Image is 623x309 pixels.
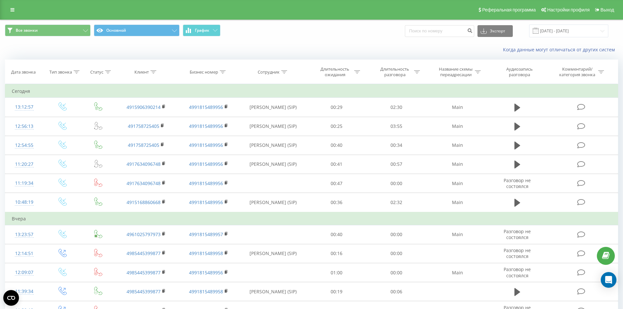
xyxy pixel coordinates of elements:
td: [PERSON_NAME] (SIP) [240,244,307,263]
td: 00:19 [307,282,367,301]
div: Длительность ожидания [318,66,353,77]
a: 4991815489956 [189,180,223,186]
td: 02:32 [367,193,426,212]
td: 00:06 [367,282,426,301]
div: 11:39:34 [12,285,37,298]
td: 00:29 [307,98,367,117]
a: 4985445399877 [127,250,161,256]
div: 11:20:27 [12,158,37,171]
td: 00:16 [307,244,367,263]
td: Сегодня [5,85,618,98]
td: Main [426,136,488,155]
button: Open CMP widget [3,290,19,306]
a: 4991815489956 [189,269,223,276]
td: 00:41 [307,155,367,174]
div: Сотрудник [258,69,280,75]
a: 4985445399877 [127,269,161,276]
a: 4991815489957 [189,231,223,237]
div: 10:48:19 [12,196,37,209]
td: 00:00 [367,225,426,244]
div: Бизнес номер [190,69,218,75]
button: Все звонки [5,25,91,36]
span: Разговор не состоялся [504,247,531,259]
td: 00:47 [307,174,367,193]
a: 491758725405 [128,123,159,129]
td: [PERSON_NAME] (SIP) [240,98,307,117]
td: 03:55 [367,117,426,136]
a: 4917634096748 [127,161,161,167]
div: Клиент [134,69,149,75]
div: Длительность разговора [377,66,412,77]
div: Статус [90,69,103,75]
td: Main [426,193,488,212]
td: Main [426,263,488,282]
a: 4991815489958 [189,250,223,256]
td: 00:00 [367,174,426,193]
td: 00:57 [367,155,426,174]
td: 02:30 [367,98,426,117]
a: 4991815489958 [189,288,223,295]
td: 00:40 [307,136,367,155]
td: Main [426,155,488,174]
a: 4991815489956 [189,123,223,129]
td: Main [426,225,488,244]
td: Main [426,117,488,136]
a: 4991815489956 [189,104,223,110]
span: Разговор не состоялся [504,266,531,278]
a: 4915168860668 [127,199,161,205]
td: [PERSON_NAME] (SIP) [240,117,307,136]
span: Реферальная программа [482,7,536,12]
span: Настройки профиля [547,7,590,12]
td: 01:00 [307,263,367,282]
div: Open Intercom Messenger [601,272,616,288]
td: 00:25 [307,117,367,136]
a: 4917634096748 [127,180,161,186]
div: 13:12:57 [12,101,37,113]
td: 00:34 [367,136,426,155]
td: 00:00 [367,263,426,282]
div: 12:56:13 [12,120,37,133]
button: Основной [94,25,180,36]
div: Аудиозапись разговора [498,66,541,77]
td: Main [426,98,488,117]
div: 11:19:34 [12,177,37,190]
td: Вчера [5,212,618,225]
a: 4991815489956 [189,199,223,205]
a: 4991815489956 [189,142,223,148]
div: Тип звонка [49,69,72,75]
button: График [183,25,220,36]
a: 4961025797973 [127,231,161,237]
span: Все звонки [16,28,38,33]
div: 12:54:55 [12,139,37,152]
span: Выход [600,7,614,12]
td: 00:36 [307,193,367,212]
a: 491758725405 [128,142,159,148]
button: Экспорт [477,25,513,37]
span: Разговор не состоялся [504,228,531,240]
td: Main [426,174,488,193]
a: Когда данные могут отличаться от других систем [503,46,618,53]
div: 13:23:57 [12,228,37,241]
div: 12:09:07 [12,266,37,279]
span: График [195,28,209,33]
a: 4915906390214 [127,104,161,110]
td: 00:00 [367,244,426,263]
a: 4991815489956 [189,161,223,167]
div: 12:14:51 [12,247,37,260]
td: [PERSON_NAME] (SIP) [240,136,307,155]
div: Дата звонка [11,69,36,75]
td: [PERSON_NAME] (SIP) [240,155,307,174]
a: 4985445399877 [127,288,161,295]
span: Разговор не состоялся [504,177,531,189]
td: [PERSON_NAME] (SIP) [240,282,307,301]
input: Поиск по номеру [405,25,474,37]
div: Название схемы переадресации [438,66,473,77]
div: Комментарий/категория звонка [558,66,597,77]
td: [PERSON_NAME] (SIP) [240,193,307,212]
td: 00:40 [307,225,367,244]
